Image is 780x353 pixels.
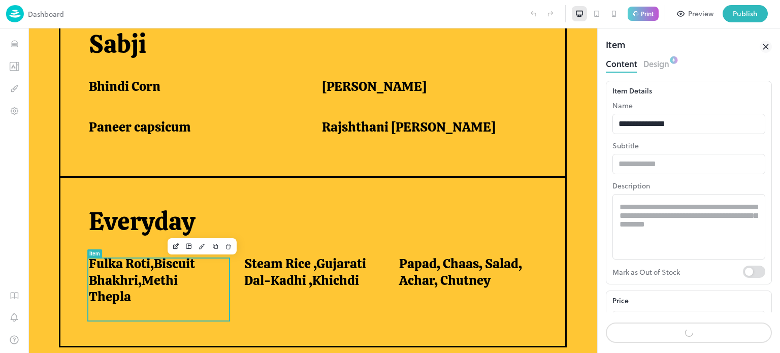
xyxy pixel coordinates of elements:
[60,178,514,209] p: Everyday
[6,5,24,22] img: logo-86c26b7e.jpg
[60,1,514,31] p: Sabji
[167,211,180,224] button: Design
[180,211,193,224] button: Duplicate
[733,8,758,19] div: Publish
[154,211,167,224] button: Layout
[193,211,207,224] button: Delete
[294,50,398,67] span: [PERSON_NAME]
[641,11,654,17] p: Print
[643,56,669,70] button: Design
[60,90,162,107] span: Paneer capsicum
[688,8,713,19] div: Preview
[525,5,542,22] label: Undo (Ctrl + Z)
[371,227,501,260] span: Papad, Chaas, Salad, Achar, Chutney
[606,56,637,70] button: Content
[671,5,720,22] button: Preview
[60,227,191,277] span: Fulka Roti,Biscuit Bhakhri,Methi Thepla
[28,9,64,19] p: Dashboard
[612,100,765,111] p: Name
[606,38,626,56] div: Item
[61,222,72,228] div: Item
[612,180,765,191] p: Description
[612,140,765,151] p: Subtitle
[723,5,768,22] button: Publish
[60,50,132,67] span: Bhindi Corn
[612,266,743,278] p: Mark as Out of Stock
[542,5,559,22] label: Redo (Ctrl + Y)
[141,211,154,224] button: Edit
[294,90,467,107] span: Rajshthani [PERSON_NAME]
[216,227,346,260] span: Steam Rice ,Gujarati Dal-Kadhi ,Khichdi
[612,295,629,306] p: Price
[612,85,765,96] div: Item Details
